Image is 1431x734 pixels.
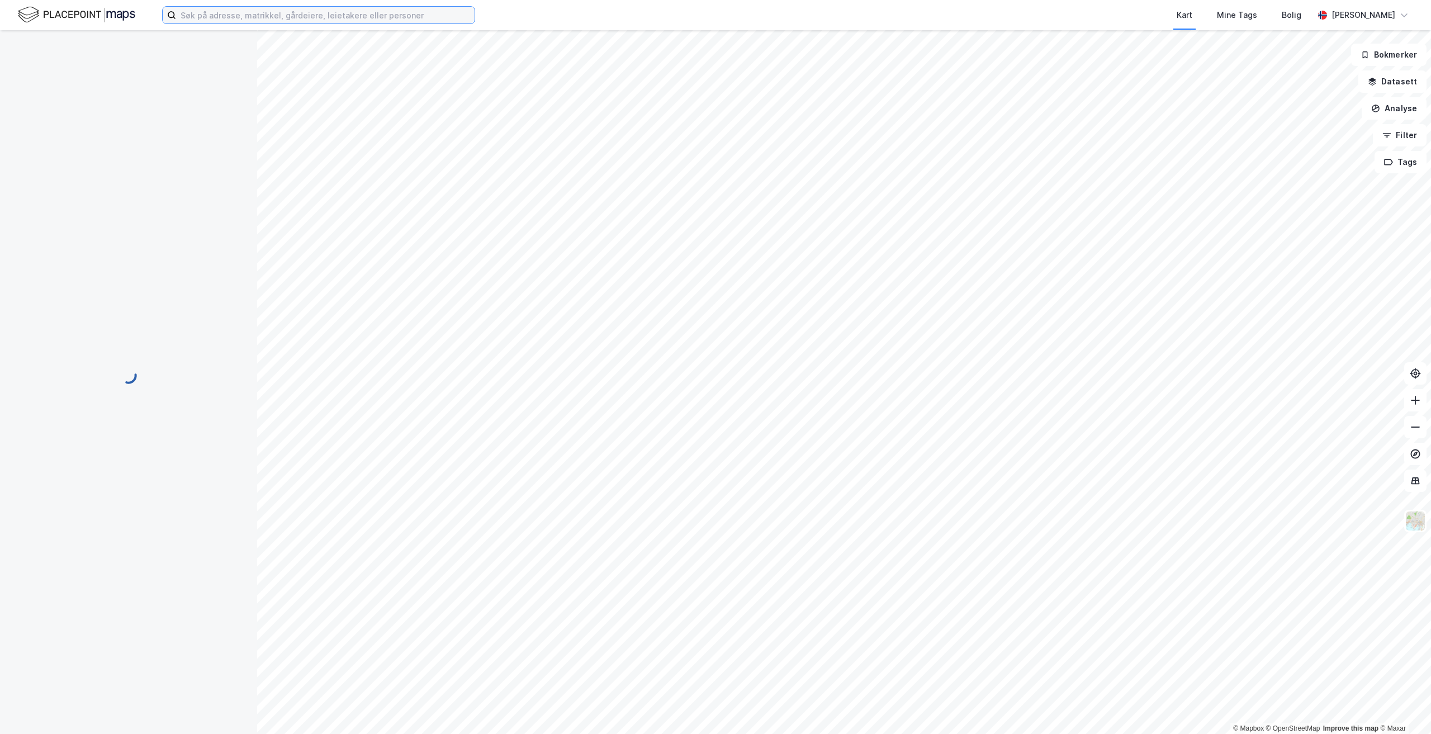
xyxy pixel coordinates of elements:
div: Bolig [1282,8,1301,22]
a: OpenStreetMap [1266,724,1320,732]
a: Mapbox [1233,724,1264,732]
button: Filter [1373,124,1427,146]
button: Analyse [1362,97,1427,120]
img: spinner.a6d8c91a73a9ac5275cf975e30b51cfb.svg [120,367,138,385]
div: Mine Tags [1217,8,1257,22]
input: Søk på adresse, matrikkel, gårdeiere, leietakere eller personer [176,7,475,23]
img: Z [1405,510,1426,532]
div: Kontrollprogram for chat [1375,680,1431,734]
img: logo.f888ab2527a4732fd821a326f86c7f29.svg [18,5,135,25]
button: Datasett [1358,70,1427,93]
button: Bokmerker [1351,44,1427,66]
a: Improve this map [1323,724,1378,732]
button: Tags [1375,151,1427,173]
div: [PERSON_NAME] [1332,8,1395,22]
div: Kart [1177,8,1192,22]
iframe: Chat Widget [1375,680,1431,734]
